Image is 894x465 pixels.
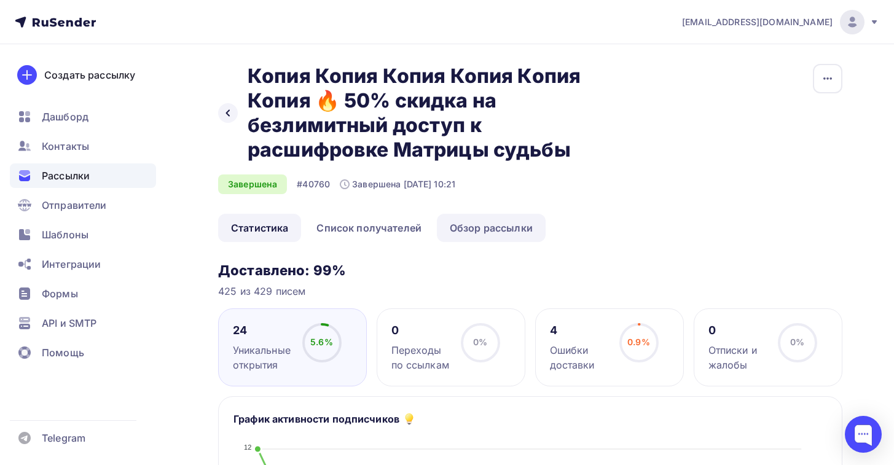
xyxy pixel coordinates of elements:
a: Рассылки [10,163,156,188]
span: [EMAIL_ADDRESS][DOMAIN_NAME] [682,16,833,28]
span: API и SMTP [42,316,96,330]
span: 0.9% [627,337,650,347]
div: Переходы по ссылкам [391,343,450,372]
tspan: 12 [244,444,252,451]
h2: Копия Копия Копия Копия Копия Копия 🔥 50% скидка на безлимитный доступ к расшифровке Матрицы судьбы [248,64,619,162]
a: Обзор рассылки [437,214,546,242]
a: Контакты [10,134,156,158]
span: Помощь [42,345,84,360]
div: 24 [233,323,291,338]
div: 4 [550,323,608,338]
div: 0 [708,323,767,338]
a: Шаблоны [10,222,156,247]
a: Список получателей [304,214,434,242]
h3: Доставлено: 99% [218,262,842,279]
div: 425 из 429 писем [218,284,842,299]
a: [EMAIL_ADDRESS][DOMAIN_NAME] [682,10,879,34]
h5: График активности подписчиков [233,412,399,426]
a: Дашборд [10,104,156,129]
span: Telegram [42,431,85,445]
span: 5.6% [310,337,333,347]
div: 0 [391,323,450,338]
a: Формы [10,281,156,306]
div: #40760 [297,178,330,190]
span: Интеграции [42,257,101,272]
span: 0% [473,337,487,347]
span: Контакты [42,139,89,154]
div: Отписки и жалобы [708,343,767,372]
div: Уникальные открытия [233,343,291,372]
div: Ошибки доставки [550,343,608,372]
div: Завершена [DATE] 10:21 [340,178,455,190]
div: Создать рассылку [44,68,135,82]
span: 0% [790,337,804,347]
span: Рассылки [42,168,90,183]
a: Отправители [10,193,156,217]
a: Статистика [218,214,301,242]
span: Формы [42,286,78,301]
div: Завершена [218,174,287,194]
span: Отправители [42,198,107,213]
span: Дашборд [42,109,88,124]
span: Шаблоны [42,227,88,242]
